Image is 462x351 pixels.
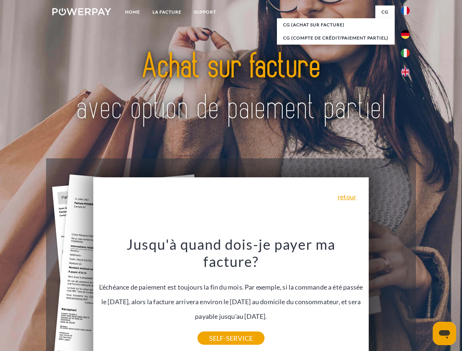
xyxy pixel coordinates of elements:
[119,5,146,19] a: Home
[98,235,365,271] h3: Jusqu'à quand dois-je payer ma facture?
[277,31,395,45] a: CG (Compte de crédit/paiement partiel)
[433,322,456,345] iframe: Bouton de lancement de la fenêtre de messagerie
[98,235,365,338] div: L'échéance de paiement est toujours la fin du mois. Par exemple, si la commande a été passée le [...
[70,35,392,140] img: title-powerpay_fr.svg
[146,5,188,19] a: LA FACTURE
[401,49,410,57] img: it
[52,8,111,15] img: logo-powerpay-white.svg
[401,6,410,15] img: fr
[401,68,410,76] img: en
[375,5,395,19] a: CG
[198,332,264,345] a: SELF-SERVICE
[338,193,356,200] a: retour
[277,18,395,31] a: CG (achat sur facture)
[188,5,222,19] a: Support
[401,30,410,39] img: de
